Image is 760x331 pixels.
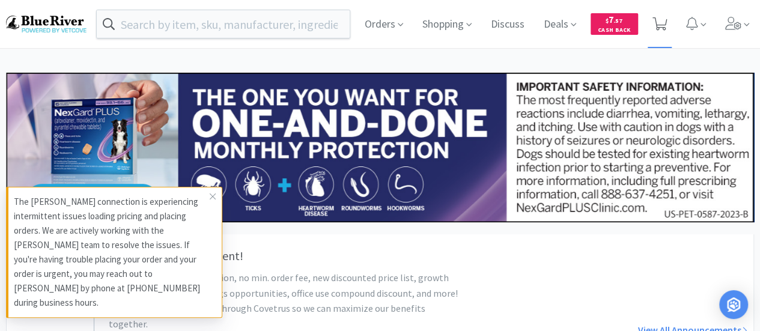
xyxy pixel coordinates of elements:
p: The [PERSON_NAME] connection is experiencing intermittent issues loading pricing and placing orde... [14,195,210,310]
span: $ [606,17,609,25]
span: . 57 [613,17,622,25]
a: $7.57Cash Back [591,8,638,40]
a: Discuss [486,19,529,30]
h3: NEW Covetrus Agreement! [109,246,505,266]
input: Search by item, sku, manufacturer, ingredient, size... [97,10,350,38]
span: Cash Back [598,27,631,35]
div: Open Intercom Messenger [719,290,748,319]
img: 24562ba5414042f391a945fa418716b7_350.jpg [6,73,754,222]
span: 7 [606,14,622,25]
img: b17b0d86f29542b49a2f66beb9ff811a.png [6,16,87,32]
